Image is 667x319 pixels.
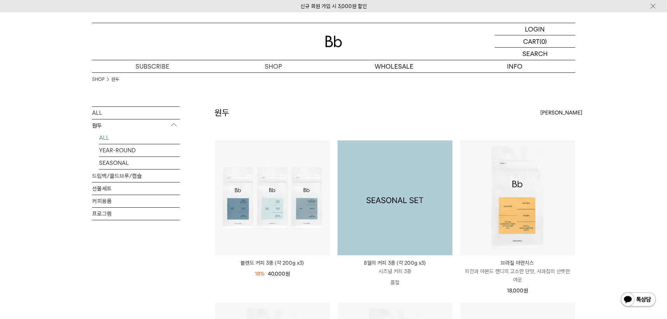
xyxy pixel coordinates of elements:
[334,60,454,72] p: WHOLESALE
[92,76,104,83] a: SHOP
[268,271,290,277] span: 40,000
[454,60,575,72] p: INFO
[215,259,330,267] a: 블렌드 커피 3종 (각 200g x3)
[285,271,290,277] span: 원
[99,144,180,157] a: YEAR-ROUND
[215,140,330,255] img: 블렌드 커피 3종 (각 200g x3)
[495,23,575,35] a: LOGIN
[338,276,452,290] p: 품절
[92,60,213,72] a: SUBSCRIBE
[213,60,334,72] a: SHOP
[99,132,180,144] a: ALL
[522,48,548,60] p: SEARCH
[92,119,180,132] p: 원두
[523,287,528,294] span: 원
[92,195,180,207] a: 커피용품
[325,36,342,47] img: 로고
[338,140,452,255] img: 1000000743_add2_021.png
[111,76,119,83] a: 원두
[620,292,656,308] img: 카카오톡 채널 1:1 채팅 버튼
[540,35,547,47] p: (0)
[338,267,452,276] p: 시즈널 커피 3종
[523,35,540,47] p: CART
[338,259,452,276] a: 8월의 커피 3종 (각 200g x3) 시즈널 커피 3종
[338,140,452,255] a: 8월의 커피 3종 (각 200g x3)
[99,157,180,169] a: SEASONAL
[540,109,582,117] span: [PERSON_NAME]
[460,267,575,284] p: 피칸과 아몬드 캔디의 고소한 단맛, 사과칩의 산뜻한 여운
[92,107,180,119] a: ALL
[460,259,575,267] p: 브라질 아란치스
[92,170,180,182] a: 드립백/콜드브루/캡슐
[507,287,528,294] span: 18,000
[255,270,264,278] div: 18%
[300,3,367,9] a: 신규 회원 가입 시 3,000원 할인
[215,107,229,119] h2: 원두
[460,140,575,255] img: 브라질 아란치스
[460,259,575,284] a: 브라질 아란치스 피칸과 아몬드 캔디의 고소한 단맛, 사과칩의 산뜻한 여운
[338,259,452,267] p: 8월의 커피 3종 (각 200g x3)
[92,182,180,195] a: 선물세트
[92,208,180,220] a: 프로그램
[525,23,545,35] p: LOGIN
[495,35,575,48] a: CART (0)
